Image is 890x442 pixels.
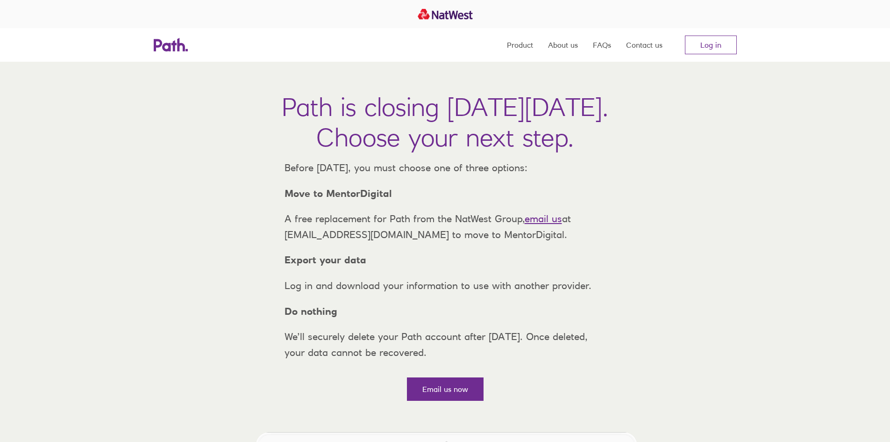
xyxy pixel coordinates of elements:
h1: Path is closing [DATE][DATE]. Choose your next step. [282,92,608,152]
a: Log in [685,36,737,54]
strong: Export your data [285,254,366,266]
a: Contact us [626,28,662,62]
strong: Move to MentorDigital [285,188,392,199]
a: Product [507,28,533,62]
strong: Do nothing [285,305,337,317]
a: About us [548,28,578,62]
p: Before [DATE], you must choose one of three options: [277,160,613,176]
p: We’ll securely delete your Path account after [DATE]. Once deleted, your data cannot be recovered. [277,329,613,360]
a: email us [525,213,562,225]
a: FAQs [593,28,611,62]
p: Log in and download your information to use with another provider. [277,278,613,294]
a: Email us now [407,377,484,401]
p: A free replacement for Path from the NatWest Group, at [EMAIL_ADDRESS][DOMAIN_NAME] to move to Me... [277,211,613,242]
